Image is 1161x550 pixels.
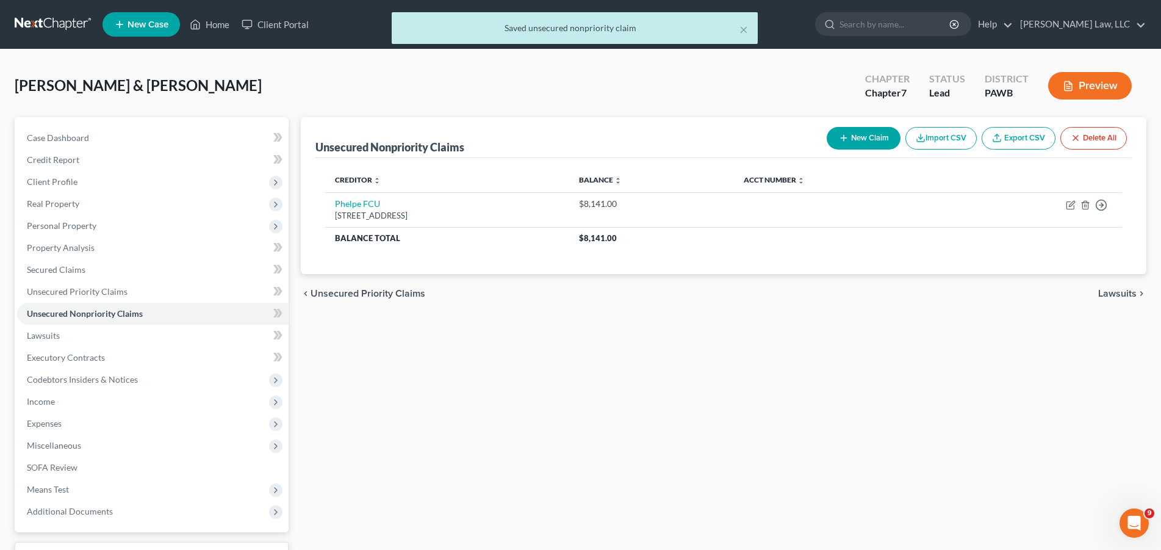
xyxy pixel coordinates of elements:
[865,72,910,86] div: Chapter
[905,127,977,150] button: Import CSV
[27,286,128,297] span: Unsecured Priority Claims
[27,484,69,494] span: Means Test
[335,210,559,222] div: [STREET_ADDRESS]
[827,127,900,150] button: New Claim
[985,86,1029,100] div: PAWB
[27,220,96,231] span: Personal Property
[1145,508,1154,518] span: 9
[744,175,805,184] a: Acct Number unfold_more
[373,177,381,184] i: unfold_more
[27,352,105,363] span: Executory Contracts
[985,72,1029,86] div: District
[27,462,77,472] span: SOFA Review
[27,506,113,516] span: Additional Documents
[739,22,748,37] button: ×
[27,440,81,450] span: Miscellaneous
[27,198,79,209] span: Real Property
[311,289,425,299] span: Unsecured Priority Claims
[27,396,55,407] span: Income
[17,347,289,369] a: Executory Contracts
[27,374,138,385] span: Codebtors Insiders & Notices
[27,330,60,341] span: Lawsuits
[27,176,77,187] span: Client Profile
[335,175,381,184] a: Creditor unfold_more
[1098,289,1146,299] button: Lawsuits chevron_right
[27,308,143,319] span: Unsecured Nonpriority Claims
[17,127,289,149] a: Case Dashboard
[325,227,569,249] th: Balance Total
[17,457,289,479] a: SOFA Review
[17,325,289,347] a: Lawsuits
[865,86,910,100] div: Chapter
[1048,72,1132,100] button: Preview
[315,140,464,154] div: Unsecured Nonpriority Claims
[15,76,262,94] span: [PERSON_NAME] & [PERSON_NAME]
[335,198,380,209] a: Phelpe FCU
[17,303,289,325] a: Unsecured Nonpriority Claims
[1137,289,1146,299] i: chevron_right
[579,175,622,184] a: Balance unfold_more
[797,177,805,184] i: unfold_more
[17,237,289,259] a: Property Analysis
[27,418,62,429] span: Expenses
[17,281,289,303] a: Unsecured Priority Claims
[17,259,289,281] a: Secured Claims
[27,242,95,253] span: Property Analysis
[1098,289,1137,299] span: Lawsuits
[1120,508,1149,538] iframe: Intercom live chat
[929,86,965,100] div: Lead
[579,233,617,243] span: $8,141.00
[579,198,724,210] div: $8,141.00
[401,22,748,34] div: Saved unsecured nonpriority claim
[982,127,1055,150] a: Export CSV
[301,289,311,299] i: chevron_left
[901,87,907,98] span: 7
[17,149,289,171] a: Credit Report
[614,177,622,184] i: unfold_more
[929,72,965,86] div: Status
[27,154,79,165] span: Credit Report
[301,289,425,299] button: chevron_left Unsecured Priority Claims
[27,264,85,275] span: Secured Claims
[27,132,89,143] span: Case Dashboard
[1060,127,1127,150] button: Delete All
